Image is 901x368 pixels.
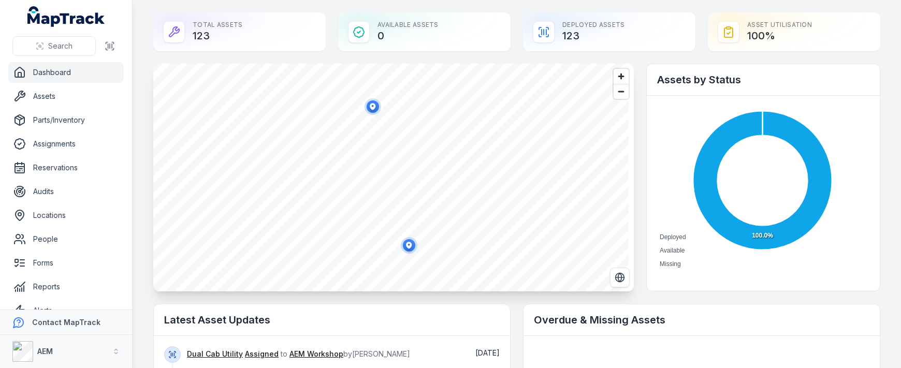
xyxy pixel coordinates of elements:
[8,62,124,83] a: Dashboard
[660,260,681,268] span: Missing
[614,69,629,84] button: Zoom in
[187,349,243,359] a: Dual Cab Utility
[245,349,279,359] a: Assigned
[8,229,124,249] a: People
[187,349,410,358] span: to by [PERSON_NAME]
[8,276,124,297] a: Reports
[475,348,500,357] span: [DATE]
[32,318,100,327] strong: Contact MapTrack
[37,347,53,356] strong: AEM
[534,313,869,327] h2: Overdue & Missing Assets
[289,349,343,359] a: AEM Workshop
[8,181,124,202] a: Audits
[8,134,124,154] a: Assignments
[164,313,500,327] h2: Latest Asset Updates
[8,253,124,273] a: Forms
[12,36,96,56] button: Search
[8,300,124,321] a: Alerts
[8,86,124,107] a: Assets
[660,233,686,241] span: Deployed
[153,64,629,291] canvas: Map
[660,247,685,254] span: Available
[48,41,72,51] span: Search
[27,6,105,27] a: MapTrack
[8,205,124,226] a: Locations
[475,348,500,357] time: 07/10/2025, 10:10:50 am
[614,84,629,99] button: Zoom out
[610,268,630,287] button: Switch to Satellite View
[8,157,124,178] a: Reservations
[657,72,869,87] h2: Assets by Status
[8,110,124,130] a: Parts/Inventory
